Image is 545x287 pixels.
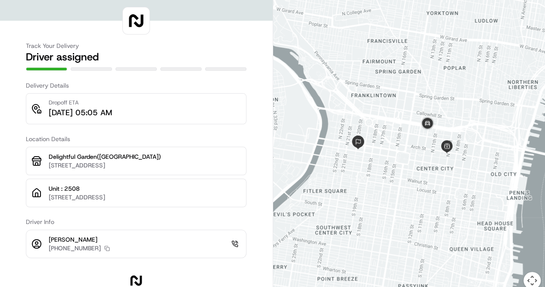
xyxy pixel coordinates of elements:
[49,152,241,161] p: Delightful Garden([GEOGRAPHIC_DATA])
[26,218,246,226] h3: Driver Info
[49,193,241,202] p: [STREET_ADDRESS]
[49,161,241,170] p: [STREET_ADDRESS]
[49,184,241,193] p: Unit : 2508
[26,50,246,64] h2: Driver assigned
[49,244,101,252] p: [PHONE_NUMBER]
[49,235,110,244] p: [PERSON_NAME]
[49,107,112,119] p: [DATE] 05:05 AM
[26,135,246,143] h3: Location Details
[26,81,246,90] h3: Delivery Details
[49,99,112,107] p: Dropoff ETA
[26,41,246,50] h3: Track Your Delivery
